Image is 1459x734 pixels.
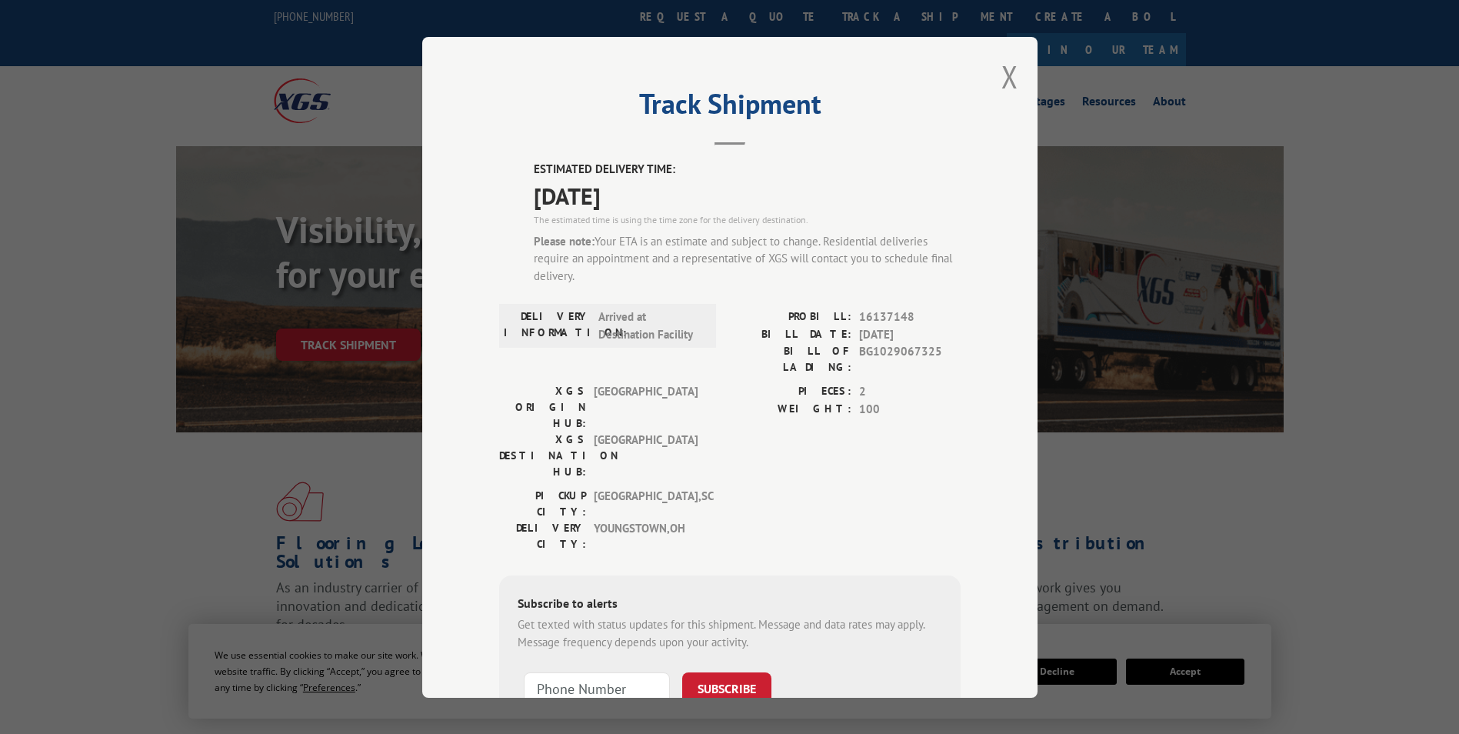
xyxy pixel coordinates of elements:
[859,343,961,375] span: BG1029067325
[524,672,670,705] input: Phone Number
[499,520,586,552] label: DELIVERY CITY:
[859,383,961,401] span: 2
[518,594,942,616] div: Subscribe to alerts
[859,400,961,418] span: 100
[499,488,586,520] label: PICKUP CITY:
[730,400,851,418] label: WEIGHT:
[499,383,586,432] label: XGS ORIGIN HUB:
[504,309,591,343] label: DELIVERY INFORMATION:
[1001,56,1018,97] button: Close modal
[598,309,702,343] span: Arrived at Destination Facility
[682,672,771,705] button: SUBSCRIBE
[594,488,698,520] span: [GEOGRAPHIC_DATA] , SC
[730,343,851,375] label: BILL OF LADING:
[518,616,942,651] div: Get texted with status updates for this shipment. Message and data rates may apply. Message frequ...
[594,520,698,552] span: YOUNGSTOWN , OH
[499,432,586,480] label: XGS DESTINATION HUB:
[730,309,851,326] label: PROBILL:
[594,432,698,480] span: [GEOGRAPHIC_DATA]
[534,233,595,248] strong: Please note:
[499,93,961,122] h2: Track Shipment
[730,383,851,401] label: PIECES:
[730,325,851,343] label: BILL DATE:
[534,232,961,285] div: Your ETA is an estimate and subject to change. Residential deliveries require an appointment and ...
[534,178,961,212] span: [DATE]
[534,212,961,226] div: The estimated time is using the time zone for the delivery destination.
[859,309,961,326] span: 16137148
[859,325,961,343] span: [DATE]
[534,161,961,178] label: ESTIMATED DELIVERY TIME:
[594,383,698,432] span: [GEOGRAPHIC_DATA]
